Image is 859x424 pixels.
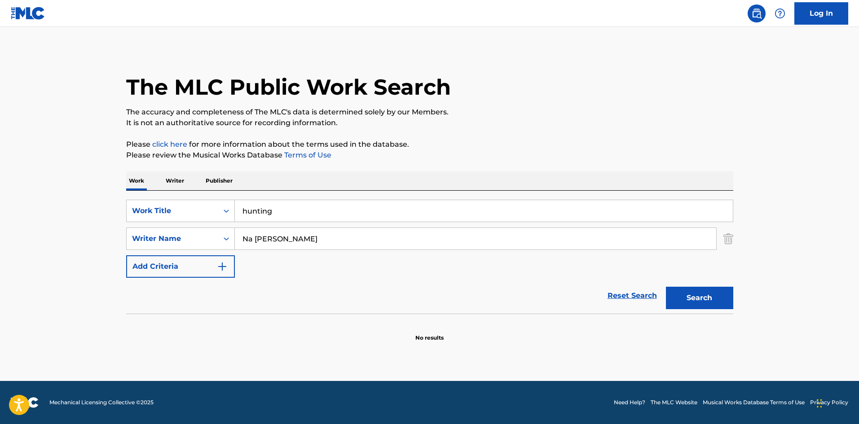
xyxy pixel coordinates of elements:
a: Terms of Use [282,151,331,159]
p: Writer [163,171,187,190]
p: It is not an authoritative source for recording information. [126,118,733,128]
div: Drag [817,390,822,417]
p: The accuracy and completeness of The MLC's data is determined solely by our Members. [126,107,733,118]
a: Need Help? [614,398,645,407]
p: Please for more information about the terms used in the database. [126,139,733,150]
a: Log In [794,2,848,25]
img: MLC Logo [11,7,45,20]
p: Please review the Musical Works Database [126,150,733,161]
span: Mechanical Licensing Collective © 2025 [49,398,154,407]
p: Publisher [203,171,235,190]
div: Writer Name [132,233,213,244]
a: Reset Search [603,286,661,306]
img: logo [11,397,39,408]
a: Musical Works Database Terms of Use [703,398,805,407]
a: click here [152,140,187,149]
img: help [775,8,785,19]
iframe: Chat Widget [814,381,859,424]
div: Help [771,4,789,22]
form: Search Form [126,200,733,314]
p: No results [415,323,444,342]
p: Work [126,171,147,190]
img: search [751,8,762,19]
img: Delete Criterion [723,227,733,250]
button: Add Criteria [126,255,235,278]
div: Work Title [132,205,213,216]
img: 9d2ae6d4665cec9f34b9.svg [217,261,228,272]
button: Search [666,287,733,309]
a: Public Search [748,4,766,22]
a: The MLC Website [651,398,697,407]
h1: The MLC Public Work Search [126,74,451,101]
a: Privacy Policy [810,398,848,407]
